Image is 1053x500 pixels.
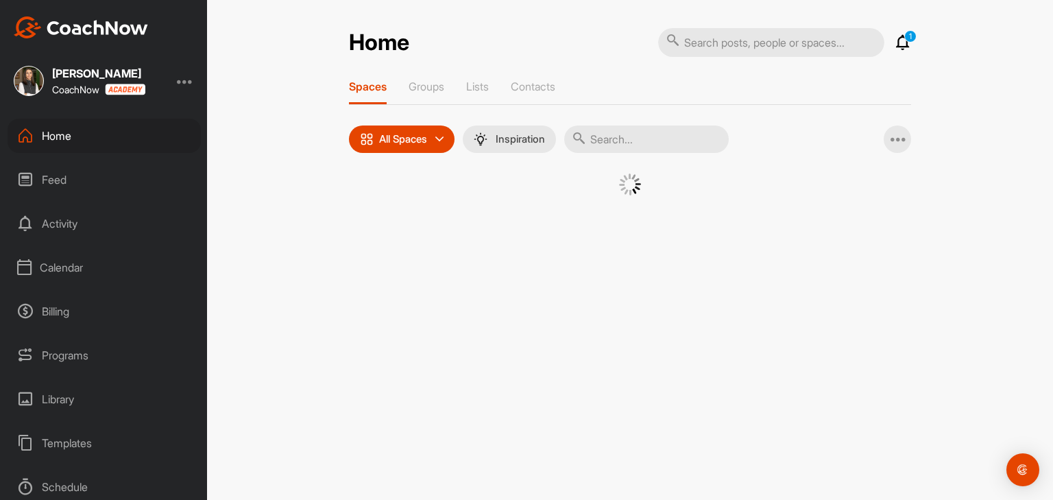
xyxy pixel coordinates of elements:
img: CoachNow acadmey [105,84,145,95]
input: Search posts, people or spaces... [658,28,884,57]
img: icon [360,132,374,146]
div: Calendar [8,250,201,285]
div: Home [8,119,201,153]
div: Programs [8,338,201,372]
div: [PERSON_NAME] [52,68,145,79]
div: Activity [8,206,201,241]
input: Search... [564,126,729,153]
p: Lists [466,80,489,93]
div: CoachNow [52,84,145,95]
p: 1 [904,30,917,43]
div: Open Intercom Messenger [1006,453,1039,486]
p: Spaces [349,80,387,93]
img: menuIcon [474,132,487,146]
img: CoachNow [14,16,148,38]
img: square_318c742b3522fe015918cc0bd9a1d0e8.jpg [14,66,44,96]
img: G6gVgL6ErOh57ABN0eRmCEwV0I4iEi4d8EwaPGI0tHgoAbU4EAHFLEQAh+QQFCgALACwIAA4AGAASAAAEbHDJSesaOCdk+8xg... [619,174,641,195]
div: Billing [8,294,201,329]
p: Contacts [511,80,555,93]
p: Inspiration [496,134,545,145]
h2: Home [349,29,409,56]
p: Groups [409,80,444,93]
p: All Spaces [379,134,427,145]
div: Templates [8,426,201,460]
div: Feed [8,163,201,197]
div: Library [8,382,201,416]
